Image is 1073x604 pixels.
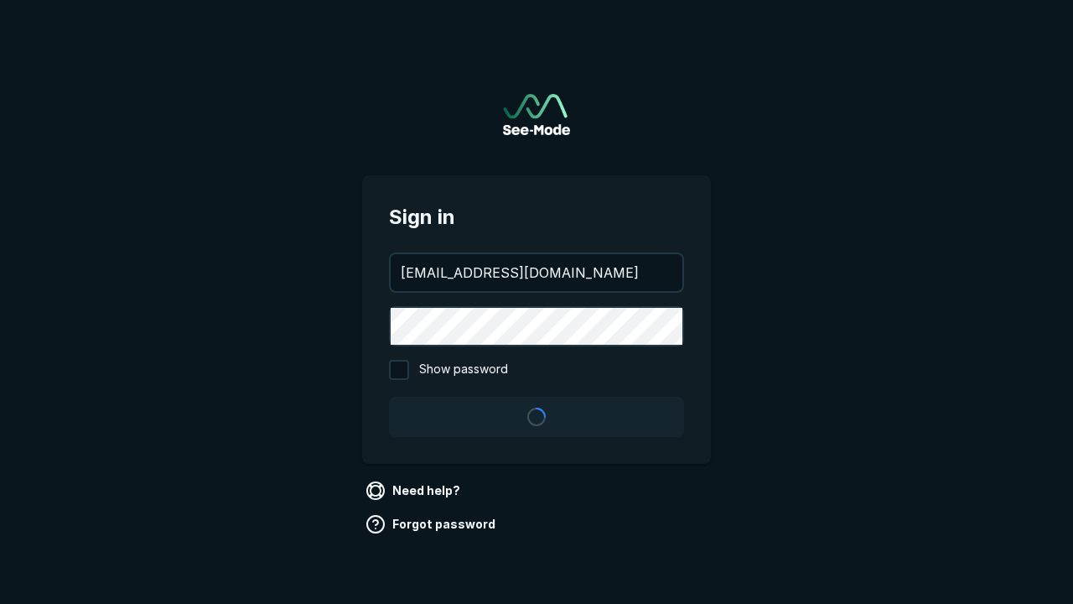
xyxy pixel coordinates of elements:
a: Need help? [362,477,467,504]
input: your@email.com [391,254,682,291]
a: Go to sign in [503,94,570,135]
img: See-Mode Logo [503,94,570,135]
a: Forgot password [362,511,502,538]
span: Show password [419,360,508,380]
span: Sign in [389,202,684,232]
